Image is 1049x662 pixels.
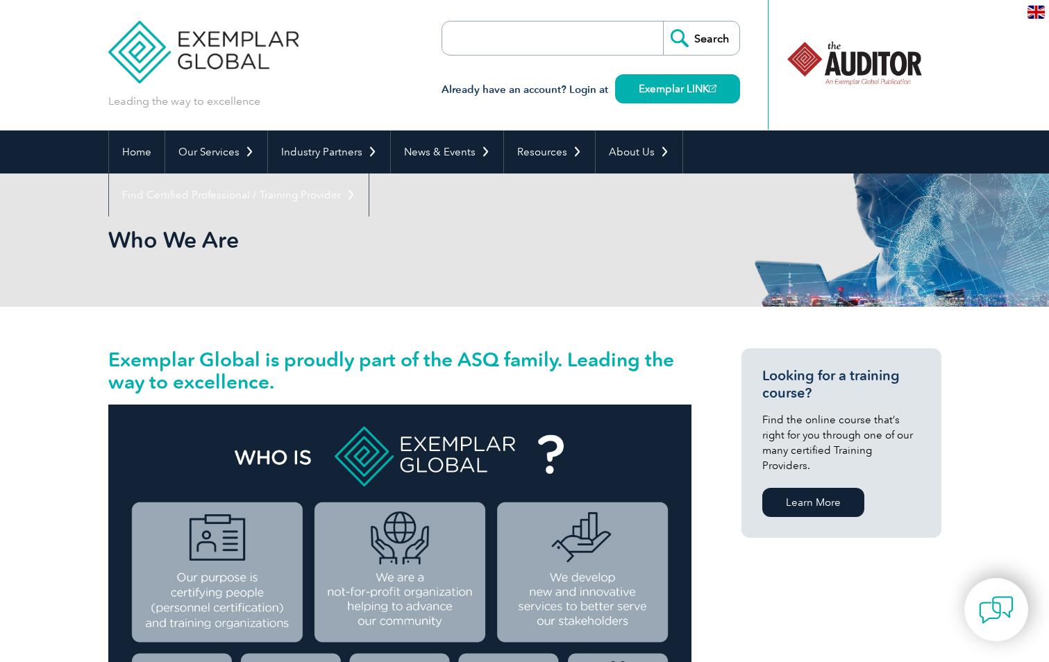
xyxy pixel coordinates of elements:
h3: Already have an account? Login at [442,81,740,99]
a: Resources [504,130,595,173]
p: Leading the way to excellence [108,94,260,109]
a: Learn More [762,488,864,517]
a: News & Events [391,130,503,173]
a: About Us [596,130,682,173]
a: Our Services [165,130,267,173]
h3: Looking for a training course? [762,367,921,402]
img: en [1027,6,1045,19]
p: Find the online course that’s right for you through one of our many certified Training Providers. [762,412,921,473]
h2: Exemplar Global is proudly part of the ASQ family. Leading the way to excellence. [108,348,691,393]
img: contact-chat.png [979,593,1014,627]
a: Home [109,130,165,173]
a: Exemplar LINK [615,74,740,103]
h2: Who We Are [108,229,691,251]
a: Find Certified Professional / Training Provider [109,173,369,217]
img: open_square.png [709,85,716,92]
a: Industry Partners [268,130,390,173]
input: Search [663,22,739,55]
